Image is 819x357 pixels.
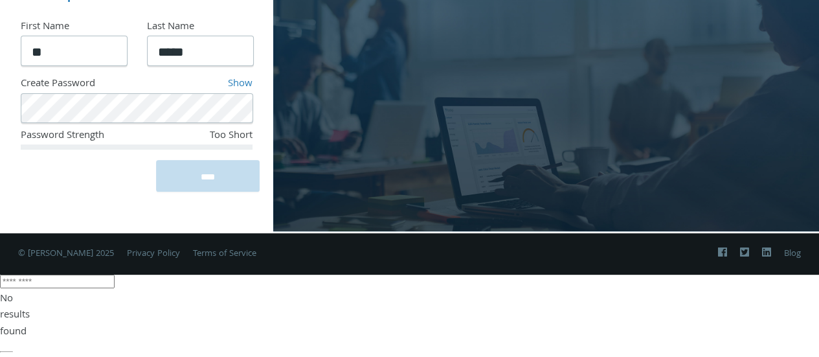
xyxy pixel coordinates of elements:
span: © [PERSON_NAME] 2025 [18,247,114,261]
a: Terms of Service [193,247,256,261]
div: Password Strength [21,128,175,145]
a: Privacy Policy [127,247,180,261]
a: Blog [784,247,801,261]
div: Create Password [21,76,164,93]
a: Show [228,76,252,93]
div: Last Name [147,19,252,36]
div: First Name [21,19,126,36]
div: Too Short [175,128,252,145]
